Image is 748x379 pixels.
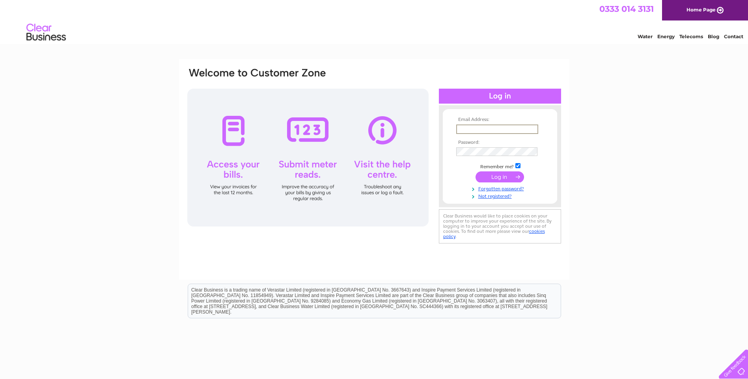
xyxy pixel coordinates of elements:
[26,20,66,45] img: logo.png
[638,33,653,39] a: Water
[724,33,743,39] a: Contact
[188,4,561,38] div: Clear Business is a trading name of Verastar Limited (registered in [GEOGRAPHIC_DATA] No. 3667643...
[657,33,675,39] a: Energy
[456,184,546,192] a: Forgotten password?
[476,171,524,182] input: Submit
[599,4,654,14] a: 0333 014 3131
[454,117,546,123] th: Email Address:
[679,33,703,39] a: Telecoms
[456,192,546,199] a: Not registered?
[443,229,545,239] a: cookies policy
[708,33,719,39] a: Blog
[439,209,561,243] div: Clear Business would like to place cookies on your computer to improve your experience of the sit...
[454,140,546,145] th: Password:
[454,162,546,170] td: Remember me?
